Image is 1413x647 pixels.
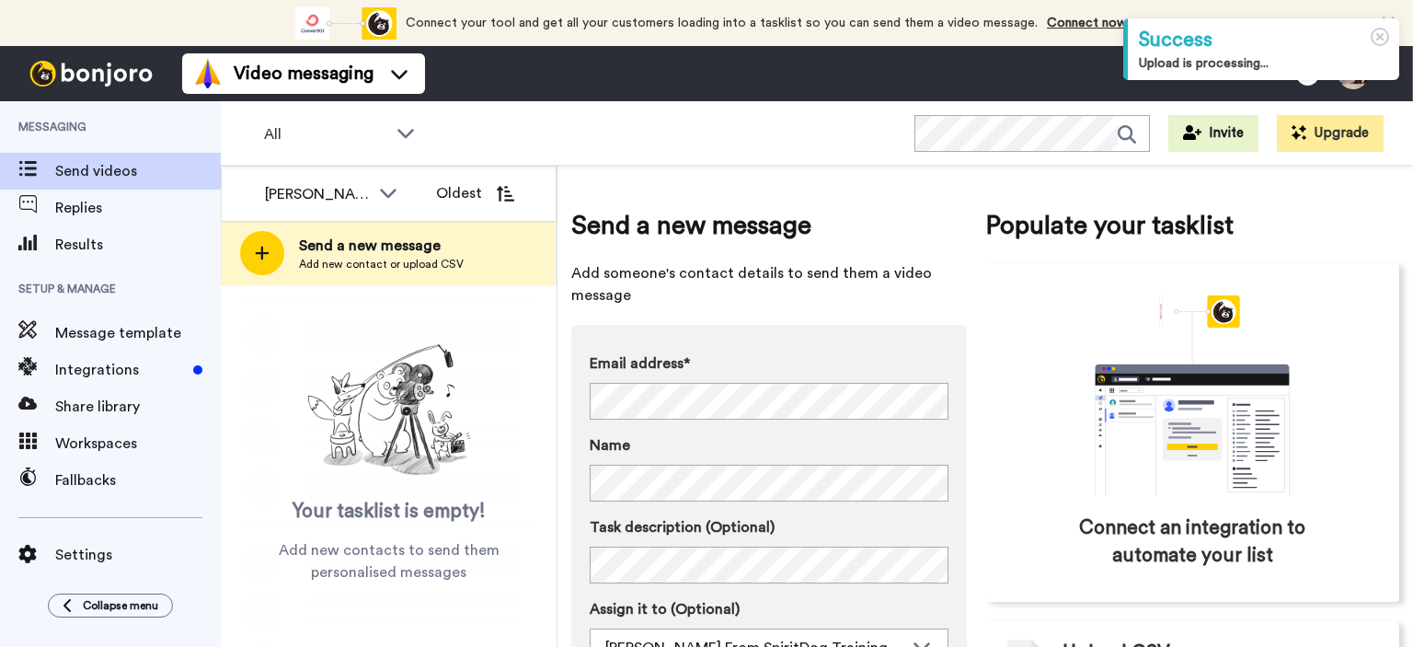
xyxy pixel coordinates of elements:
span: Replies [55,197,221,219]
div: [PERSON_NAME] From SpiritDog Training [265,183,370,205]
span: Video messaging [234,61,373,87]
span: Populate your tasklist [985,207,1399,244]
span: Settings [55,544,221,566]
span: Send a new message [571,207,967,244]
span: Share library [55,396,221,418]
div: animation [1054,295,1330,496]
img: ready-set-action.png [297,337,481,484]
button: Upgrade [1277,115,1384,152]
button: Invite [1168,115,1258,152]
span: Connect your tool and get all your customers loading into a tasklist so you can send them a video... [406,17,1038,29]
div: Upload is processing... [1139,54,1388,73]
span: Add new contacts to send them personalised messages [248,539,529,583]
label: Assign it to (Optional) [590,598,948,620]
span: Name [590,434,630,456]
button: Oldest [422,175,528,212]
a: Connect now [1047,17,1127,29]
span: Collapse menu [83,598,158,613]
label: Email address* [590,352,948,375]
span: Send a new message [299,235,464,257]
img: vm-color.svg [193,59,223,88]
span: All [264,123,387,145]
span: Fallbacks [55,469,221,491]
span: Send videos [55,160,221,182]
span: Workspaces [55,433,221,455]
label: Task description (Optional) [590,516,948,538]
div: Success [1139,26,1388,54]
button: Collapse menu [48,594,173,618]
span: Add someone's contact details to send them a video message [571,262,967,306]
span: Message template [55,322,221,344]
span: Your tasklist is empty! [293,498,486,526]
span: Results [55,234,221,256]
span: Integrations [55,359,186,381]
div: animation [295,7,396,40]
span: Connect an integration to automate your list [1063,514,1321,570]
img: bj-logo-header-white.svg [22,61,160,87]
span: Add new contact or upload CSV [299,257,464,272]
